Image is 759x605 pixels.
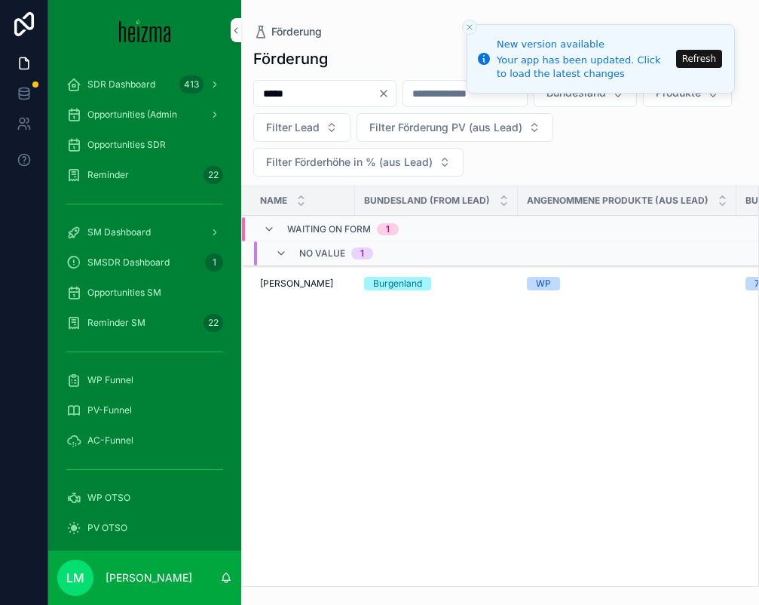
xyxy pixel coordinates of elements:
span: PV OTSO [87,522,127,534]
a: Opportunities (Admin [57,101,232,128]
button: Select Button [253,113,350,142]
a: Opportunities SDR [57,131,232,158]
a: WP OTSO [57,484,232,511]
a: Förderung [253,24,322,39]
span: Waiting on Form [287,223,371,235]
a: SM Dashboard [57,219,232,246]
a: Burgenland [364,277,509,290]
span: No value [299,247,345,260]
div: scrollable content [48,60,241,551]
span: Opportunities (Admin [87,109,177,121]
span: Bundesland (from Lead) [364,195,490,207]
div: 22 [204,314,223,332]
span: WP Funnel [87,374,133,386]
button: Select Button [253,148,464,177]
span: WP OTSO [87,492,130,504]
span: Reminder SM [87,317,145,329]
span: AC-Funnel [87,435,133,447]
span: Opportunities SDR [87,139,166,151]
div: 413 [179,75,204,94]
button: Close toast [462,20,477,35]
button: Refresh [676,50,722,68]
div: 1 [360,247,364,260]
span: Filter Lead [266,120,320,135]
span: SMSDR Dashboard [87,256,170,269]
span: LM [66,569,84,587]
div: WP [536,277,551,290]
a: SMSDR Dashboard1 [57,249,232,276]
span: PV-Funnel [87,404,132,416]
span: [PERSON_NAME] [260,278,333,290]
a: PV OTSO [57,514,232,542]
button: Clear [378,88,396,100]
span: SM Dashboard [87,226,151,238]
a: Opportunities SM [57,279,232,306]
img: App logo [119,18,171,42]
span: Angenommene Produkte (aus Lead) [527,195,709,207]
h1: Förderung [253,48,328,69]
a: Reminder SM22 [57,309,232,336]
a: Reminder22 [57,161,232,189]
button: Select Button [357,113,553,142]
div: New version available [497,37,672,52]
p: [PERSON_NAME] [106,570,192,585]
span: Opportunities SM [87,287,161,299]
div: Burgenland [373,277,422,290]
span: Filter Förderung PV (aus Lead) [369,120,522,135]
a: SDR Dashboard413 [57,71,232,98]
a: WP Funnel [57,367,232,394]
div: 22 [204,166,223,184]
a: PV-Funnel [57,397,232,424]
span: Förderung [271,24,322,39]
a: AC-Funnel [57,427,232,454]
span: Filter Förderhöhe in % (aus Lead) [266,155,433,170]
span: Name [260,195,287,207]
div: 1 [386,223,390,235]
div: Your app has been updated. Click to load the latest changes [497,54,672,81]
a: WP [527,277,727,290]
span: SDR Dashboard [87,78,155,91]
div: 1 [205,253,223,272]
span: Reminder [87,169,129,181]
a: [PERSON_NAME] [260,278,346,290]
